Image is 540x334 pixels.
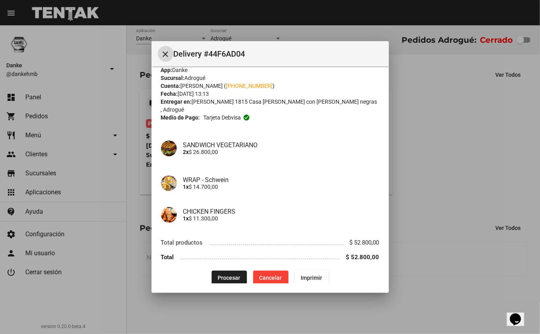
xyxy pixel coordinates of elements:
[183,184,379,190] p: $ 14.700,00
[203,114,241,121] span: Tarjeta debvisa
[301,275,322,281] span: Imprimir
[161,235,379,250] li: Total productos $ 52.800,00
[183,184,189,190] b: 1x
[218,275,241,281] span: Procesar
[161,250,379,264] li: Total $ 52.800,00
[161,90,379,98] div: [DATE] 13:13
[161,114,200,121] strong: Medio de Pago:
[161,98,379,114] div: [PERSON_NAME] 1815 Casa [PERSON_NAME] con [PERSON_NAME] negras , Adrogué
[161,75,185,81] strong: Sucursal:
[161,140,177,156] img: 7a2fd65e-0b56-45df-a3d9-7d445db54fbd.png
[295,271,329,285] button: Imprimir
[161,67,172,73] strong: App:
[161,49,171,59] mat-icon: Cerrar
[174,47,383,60] span: Delivery #44F6AD04
[507,302,532,326] iframe: chat widget
[161,66,379,74] div: Danke
[183,208,379,215] h4: CHICKEN FINGERS
[183,141,379,149] h4: SANDWICH VEGETARIANO
[183,215,379,222] p: $ 11.300,00
[161,91,178,97] strong: Fecha:
[183,149,189,155] b: 2x
[183,215,189,222] b: 1x
[161,175,177,191] img: 5308311e-6b54-4505-91eb-fc6b1a7bef64.png
[161,83,181,89] strong: Cuenta:
[161,82,379,90] div: [PERSON_NAME] ( )
[226,83,273,89] a: [PHONE_NUMBER]
[161,207,177,223] img: b9ac935b-7330-4f66-91cc-a08a37055065.png
[161,99,192,105] strong: Entregar en:
[243,114,250,121] mat-icon: check_circle
[161,74,379,82] div: Adrogué
[158,46,174,62] button: Cerrar
[212,271,247,285] button: Procesar
[183,176,379,184] h4: WRAP - Schwein
[260,275,282,281] span: Cancelar
[253,271,288,285] button: Cancelar
[183,149,379,155] p: $ 26.800,00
